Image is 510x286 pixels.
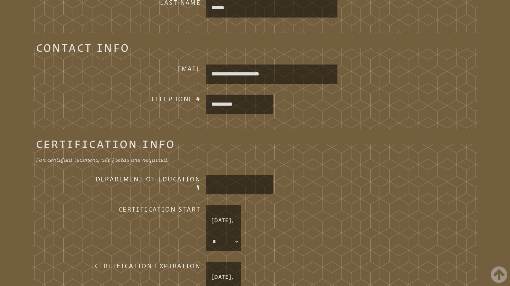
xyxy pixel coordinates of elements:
h3: Department of Education # [91,175,200,191]
p: [DATE], [207,212,239,228]
legend: Certification Info [36,140,175,148]
p: [DATE], [207,269,239,285]
h3: Certification Start [91,205,200,213]
h3: Telephone # [91,95,200,103]
legend: Contact Info [36,44,129,52]
h3: Certification Expiration [91,262,200,270]
h3: Email [91,64,200,73]
p: For certified teachers, all fields are required. [36,156,255,164]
